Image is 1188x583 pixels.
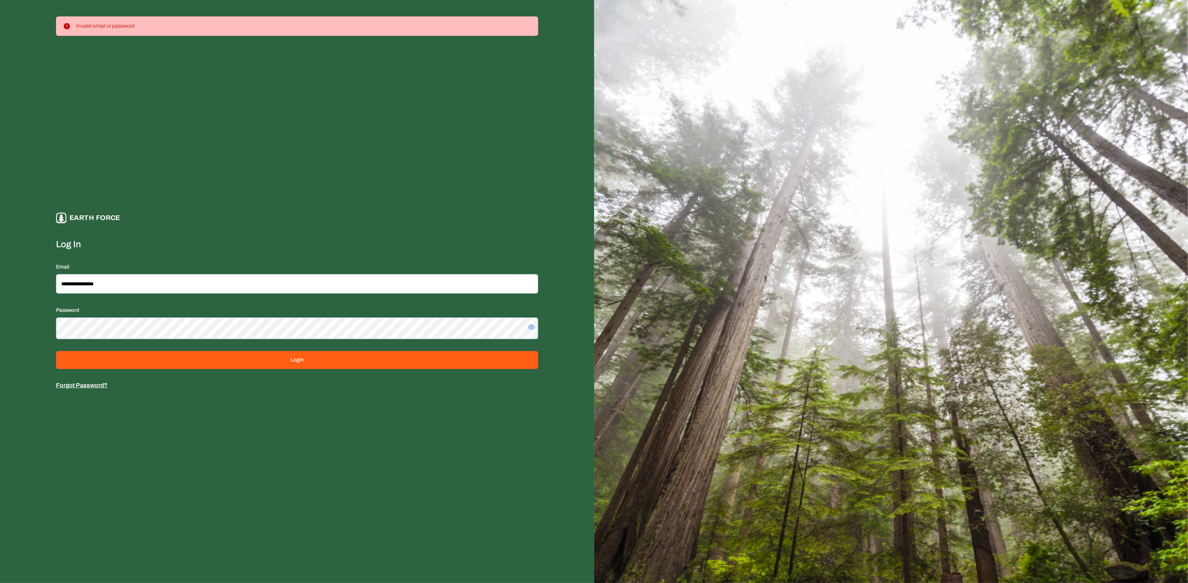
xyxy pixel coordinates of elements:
[56,238,538,250] label: Log In
[56,381,538,390] p: Forgot Password?
[76,22,134,30] p: Invalid email or password
[63,22,70,30] img: svg%3e
[56,307,79,313] label: Password
[56,213,66,223] img: earthforce-logo-white-uG4MPadI.svg
[56,264,69,270] label: Email
[69,213,120,223] p: Earth force
[56,351,538,369] button: Login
